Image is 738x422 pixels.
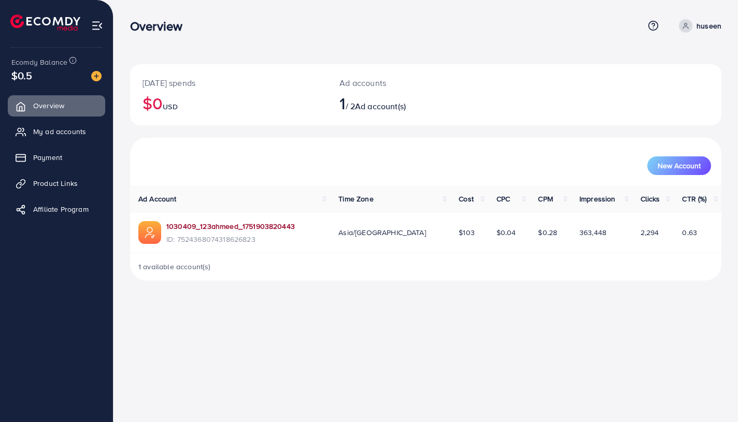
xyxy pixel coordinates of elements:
span: Payment [33,152,62,163]
button: New Account [647,156,711,175]
span: CTR (%) [682,194,706,204]
span: New Account [658,162,701,169]
span: $0.5 [11,68,33,83]
span: 0.63 [682,227,697,238]
p: Ad accounts [339,77,462,89]
span: 1 available account(s) [138,261,211,272]
span: My ad accounts [33,126,86,137]
span: Ad account(s) [355,100,406,112]
img: image [91,71,102,81]
span: CPM [538,194,552,204]
span: 1 [339,91,345,115]
a: 1030409_123ahmeed_1751903820443 [166,221,295,231]
span: Ad Account [138,194,177,204]
a: Payment [8,147,105,168]
h3: Overview [130,19,191,34]
span: CPC [496,194,510,204]
span: Overview [33,100,64,111]
span: USD [163,101,177,112]
span: Asia/[GEOGRAPHIC_DATA] [338,227,426,238]
iframe: Chat [694,375,730,414]
a: Overview [8,95,105,116]
span: Time Zone [338,194,373,204]
p: huseen [697,20,721,32]
img: menu [91,20,103,32]
span: Clicks [641,194,660,204]
a: My ad accounts [8,121,105,142]
span: ID: 7524368074318626823 [166,234,295,244]
img: ic-ads-acc.e4c84228.svg [138,221,161,244]
span: 2,294 [641,227,659,238]
span: Ecomdy Balance [11,57,67,67]
h2: $0 [143,93,315,113]
span: Cost [459,194,474,204]
span: $103 [459,227,475,238]
img: logo [10,14,80,31]
span: Affiliate Program [33,204,89,214]
span: 363,448 [579,227,606,238]
a: Product Links [8,173,105,194]
p: [DATE] spends [143,77,315,89]
span: Impression [579,194,616,204]
a: huseen [675,19,721,33]
span: $0.04 [496,227,516,238]
span: Product Links [33,178,78,188]
span: $0.28 [538,227,557,238]
h2: / 2 [339,93,462,113]
a: Affiliate Program [8,199,105,220]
